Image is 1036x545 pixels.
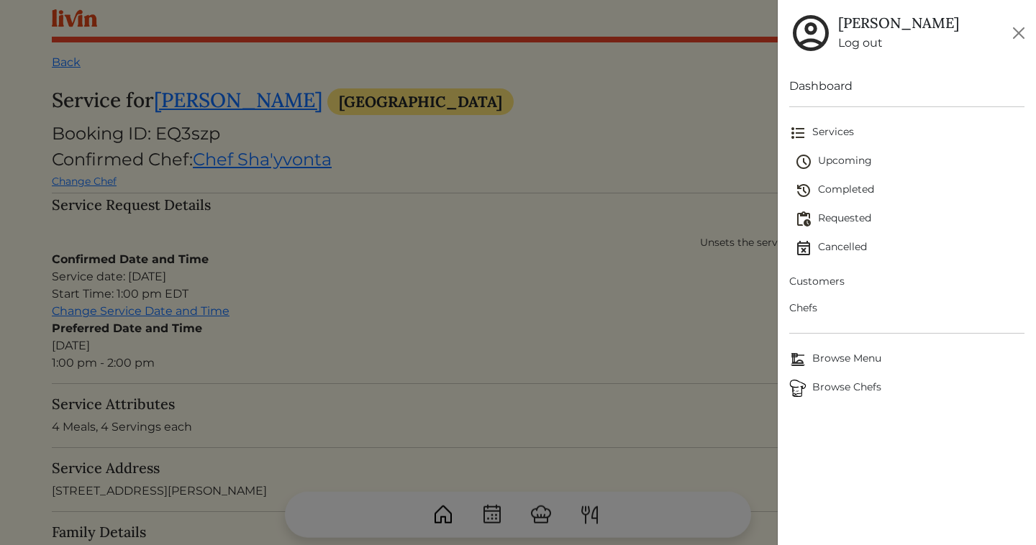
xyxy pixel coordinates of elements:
[795,205,1024,234] a: Requested
[795,153,812,170] img: schedule-fa401ccd6b27cf58db24c3bb5584b27dcd8bd24ae666a918e1c6b4ae8c451a22.svg
[838,35,959,52] a: Log out
[789,124,1024,142] span: Services
[795,211,812,228] img: pending_actions-fd19ce2ea80609cc4d7bbea353f93e2f363e46d0f816104e4e0650fdd7f915cf.svg
[795,176,1024,205] a: Completed
[789,301,1024,316] span: Chefs
[795,234,1024,262] a: Cancelled
[795,147,1024,176] a: Upcoming
[795,239,1024,257] span: Cancelled
[789,374,1024,403] a: ChefsBrowse Chefs
[838,14,959,32] h5: [PERSON_NAME]
[789,124,806,142] img: format_list_bulleted-ebc7f0161ee23162107b508e562e81cd567eeab2455044221954b09d19068e74.svg
[789,380,806,397] img: Browse Chefs
[789,345,1024,374] a: Browse MenuBrowse Menu
[795,211,1024,228] span: Requested
[1007,22,1030,45] button: Close
[795,182,812,199] img: history-2b446bceb7e0f53b931186bf4c1776ac458fe31ad3b688388ec82af02103cd45.svg
[795,182,1024,199] span: Completed
[789,380,1024,397] span: Browse Chefs
[795,239,812,257] img: event_cancelled-67e280bd0a9e072c26133efab016668ee6d7272ad66fa3c7eb58af48b074a3a4.svg
[789,268,1024,295] a: Customers
[789,78,1024,95] a: Dashboard
[795,153,1024,170] span: Upcoming
[789,295,1024,321] a: Chefs
[789,12,832,55] img: user_account-e6e16d2ec92f44fc35f99ef0dc9cddf60790bfa021a6ecb1c896eb5d2907b31c.svg
[789,351,806,368] img: Browse Menu
[789,274,1024,289] span: Customers
[789,119,1024,147] a: Services
[789,351,1024,368] span: Browse Menu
